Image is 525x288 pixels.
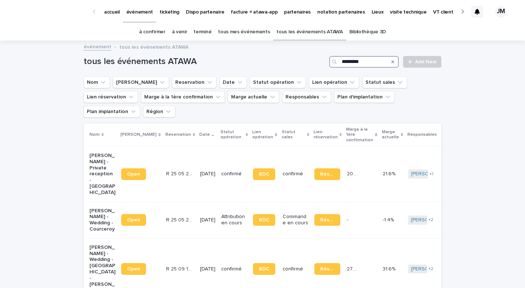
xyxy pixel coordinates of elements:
[221,266,247,272] p: confirmé
[347,265,361,272] p: 27.4 %
[346,126,373,144] p: Marge à la 1ère confirmation
[89,153,115,196] p: [PERSON_NAME] - Private reception - [GEOGRAPHIC_DATA]
[84,106,140,117] button: Plan implantation
[166,169,193,177] p: R 25 05 263
[172,23,187,41] a: à venir
[200,217,215,223] p: [DATE]
[383,265,397,272] p: 31.6%
[382,128,399,142] p: Marge actuelle
[347,169,361,177] p: 20.2 %
[314,168,340,180] a: Réservation
[84,91,138,103] button: Lien réservation
[259,217,269,222] span: BDC
[411,217,466,223] a: [PERSON_NAME][DATE]
[282,91,331,103] button: Responsables
[314,214,340,226] a: Réservation
[141,91,225,103] button: Marge à la 1ère confirmation
[221,171,247,177] p: confirmé
[428,218,433,222] span: + 2
[283,266,309,272] p: confirmé
[121,263,146,275] a: Open
[347,216,350,223] p: -
[429,172,433,176] span: + 1
[119,42,188,51] p: tous les événements ATAWA
[428,267,433,271] span: + 2
[309,76,359,88] button: Lien opération
[253,214,275,226] a: BDC
[329,56,399,68] input: Search
[139,23,165,41] a: à confirmer
[320,266,334,272] span: Réservation
[411,266,451,272] a: [PERSON_NAME]
[276,23,342,41] a: tous les événements ATAWA
[165,131,191,139] p: Reservation
[127,172,140,177] span: Open
[403,56,441,68] a: Add New
[166,216,193,223] p: R 25 05 2368
[15,4,85,19] img: Ls34BcGeRexTGTNfXpUC
[121,168,146,180] a: Open
[199,131,210,139] p: Date
[193,23,211,41] a: terminé
[383,216,395,223] p: -1.4%
[253,168,275,180] a: BDC
[314,128,338,142] p: Lien réservation
[383,169,397,177] p: 21.6%
[172,76,216,88] button: Reservation
[282,128,305,142] p: Statut sales
[283,171,309,177] p: confirmé
[259,172,269,177] span: BDC
[219,76,247,88] button: Date
[320,172,334,177] span: Réservation
[84,42,111,51] a: événement
[221,214,247,226] p: Attribution en cours
[252,128,273,142] p: Lien opération
[127,266,140,272] span: Open
[253,263,275,275] a: BDC
[89,131,100,139] p: Nom
[166,265,193,272] p: R 25 09 147
[495,6,507,18] div: JM
[250,76,306,88] button: Statut opération
[113,76,169,88] button: Lien Stacker
[407,131,437,139] p: Responsables
[127,217,140,222] span: Open
[441,128,472,142] p: Plan d'implantation
[349,23,386,41] a: Bibliothèque 3D
[228,91,279,103] button: Marge actuelle
[320,217,334,222] span: Réservation
[283,214,309,226] p: Commande en cours
[84,56,326,67] h1: tous les événements ATAWA
[143,106,175,117] button: Région
[259,266,269,272] span: BDC
[218,23,270,41] a: tous mes événements
[415,59,437,64] span: Add New
[200,266,215,272] p: [DATE]
[84,76,110,88] button: Nom
[362,76,407,88] button: Statut sales
[89,208,115,232] p: [PERSON_NAME] - Wedding - Courceroy
[411,171,451,177] a: [PERSON_NAME]
[200,171,215,177] p: [DATE]
[221,128,244,142] p: Statut opération
[334,91,395,103] button: Plan d'implantation
[314,263,340,275] a: Réservation
[121,214,146,226] a: Open
[120,131,157,139] p: [PERSON_NAME]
